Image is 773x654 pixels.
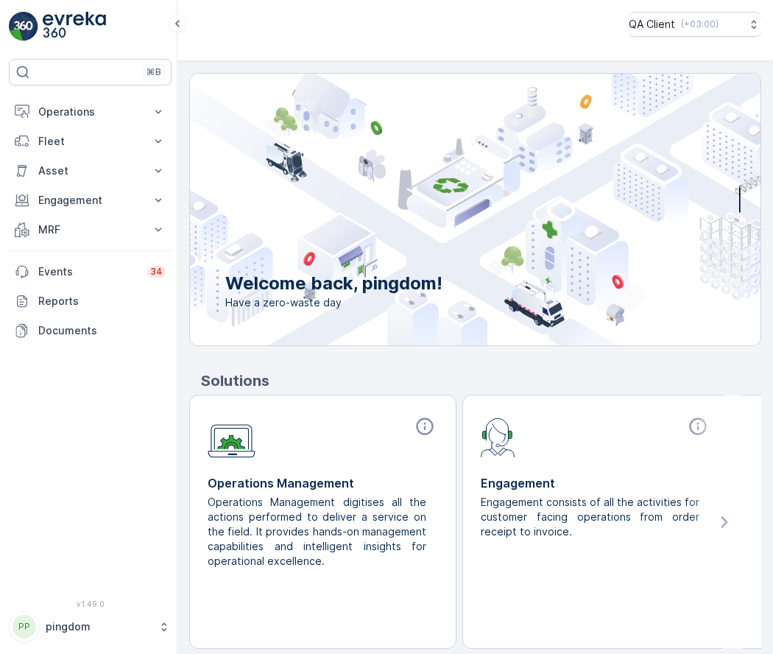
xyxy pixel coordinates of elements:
[9,257,172,286] a: Events34
[629,12,761,37] button: QA Client(+03:00)
[481,495,699,539] p: Engagement consists of all the activities for customer facing operations from order receipt to in...
[38,134,142,149] p: Fleet
[38,163,142,178] p: Asset
[208,474,438,492] p: Operations Management
[124,74,760,345] img: city illustration
[147,66,161,78] p: ⌘B
[9,215,172,245] button: MRF
[9,97,172,127] button: Operations
[9,127,172,156] button: Fleet
[13,615,36,639] div: PP
[38,222,142,237] p: MRF
[681,18,719,30] p: ( +03:00 )
[150,266,163,278] p: 34
[38,323,166,338] p: Documents
[629,17,675,32] p: QA Client
[9,599,172,608] span: v 1.49.0
[9,12,38,41] img: logo
[38,193,142,208] p: Engagement
[9,611,172,642] button: PPpingdom
[46,619,151,634] p: pingdom
[9,186,172,215] button: Engagement
[481,416,515,457] img: module-icon
[38,105,142,119] p: Operations
[225,272,442,295] p: Welcome back, pingdom!
[225,295,442,310] span: Have a zero-waste day
[208,495,426,569] p: Operations Management digitises all the actions performed to deliver a service on the field. It p...
[38,294,166,309] p: Reports
[9,286,172,316] a: Reports
[208,416,255,458] img: module-icon
[201,370,761,392] p: Solutions
[9,156,172,186] button: Asset
[481,474,711,492] p: Engagement
[9,316,172,345] a: Documents
[38,264,138,279] p: Events
[43,12,106,41] img: logo_light-DOdMpM7g.png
